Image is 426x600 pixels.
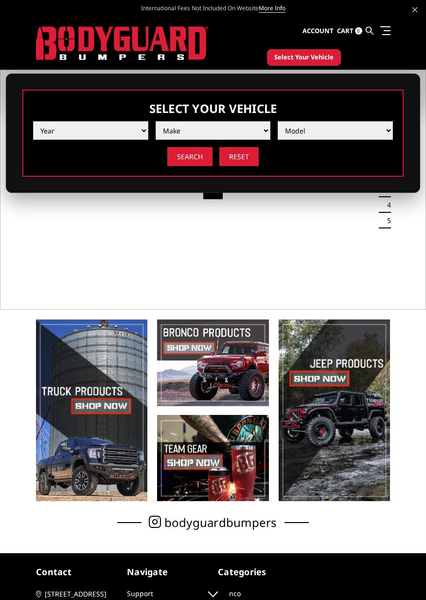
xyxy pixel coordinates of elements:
a: Cart 0 [337,18,362,44]
button: 5 of 5 [381,213,391,228]
button: 4 of 5 [381,197,391,213]
a: Bronco [218,589,241,598]
span: Account [302,26,334,35]
a: Account [302,18,334,44]
span: Cart [337,26,354,35]
a: Click to Down [196,583,230,600]
button: Select Your Vehicle [267,49,341,66]
span: 0 [355,27,362,35]
h5: contact [36,565,117,579]
img: BODYGUARD BUMPERS [36,26,209,60]
input: Reset [219,147,259,166]
h3: Select Your Vehicle [33,100,393,116]
input: Search [167,147,213,166]
a: More Info [259,4,285,13]
span: bodyguardbumpers [164,517,277,527]
select: Please select the value from list. [156,121,271,140]
a: Support [127,589,153,598]
h5: Navigate [127,565,208,579]
h5: Categories [218,565,299,579]
span: Select Your Vehicle [274,53,334,62]
select: Please select the value from list. [33,121,148,140]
